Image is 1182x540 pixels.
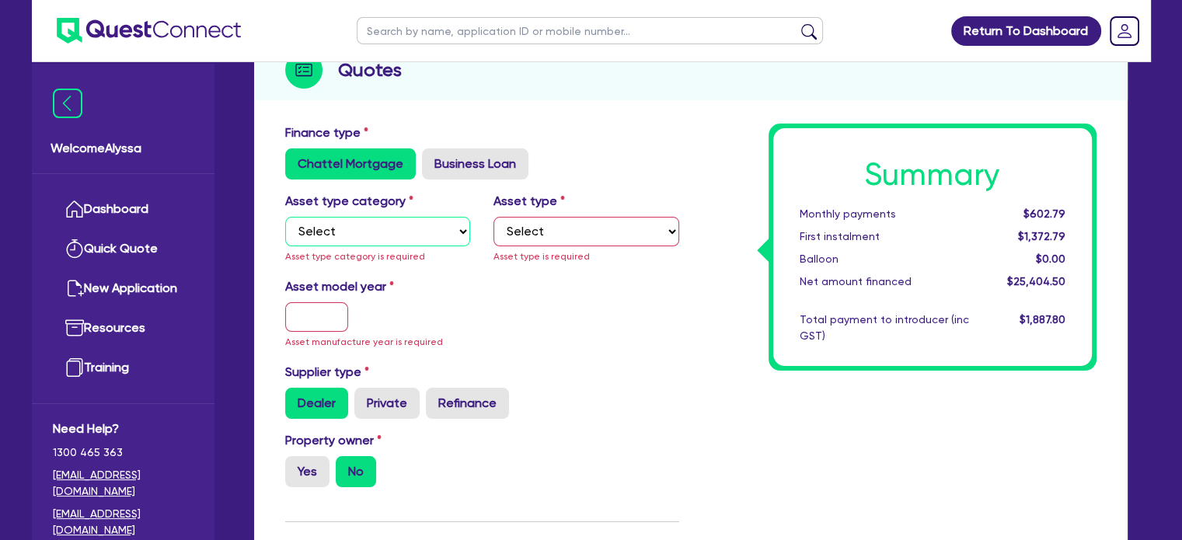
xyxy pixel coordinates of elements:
span: $1,372.79 [1017,230,1065,242]
label: Supplier type [285,363,369,381]
span: Asset type category is required [285,251,425,262]
div: Net amount financed [788,273,981,290]
label: Chattel Mortgage [285,148,416,179]
label: Yes [285,456,329,487]
span: 1300 465 363 [53,444,194,461]
a: New Application [53,269,194,308]
a: [EMAIL_ADDRESS][DOMAIN_NAME] [53,506,194,538]
span: Asset type is required [493,251,590,262]
label: Asset model year [274,277,483,296]
span: $1,887.80 [1019,313,1065,326]
label: Private [354,388,420,419]
img: step-icon [285,51,323,89]
img: training [65,358,84,377]
a: Quick Quote [53,229,194,269]
div: First instalment [788,228,981,245]
img: icon-menu-close [53,89,82,118]
h2: Quotes [338,56,402,84]
span: Welcome Alyssa [51,139,196,158]
div: Monthly payments [788,206,981,222]
span: $602.79 [1023,207,1065,220]
label: Dealer [285,388,348,419]
label: Finance type [285,124,368,142]
label: Business Loan [422,148,528,179]
img: resources [65,319,84,337]
label: Asset type [493,192,565,211]
img: new-application [65,279,84,298]
span: $25,404.50 [1006,275,1065,287]
span: Asset manufacture year is required [285,336,443,347]
a: [EMAIL_ADDRESS][DOMAIN_NAME] [53,467,194,500]
img: quest-connect-logo-blue [57,18,241,44]
a: Resources [53,308,194,348]
input: Search by name, application ID or mobile number... [357,17,823,44]
a: Dropdown toggle [1104,11,1145,51]
label: Asset type category [285,192,413,211]
label: Property owner [285,431,382,450]
span: Need Help? [53,420,194,438]
label: Refinance [426,388,509,419]
span: $0.00 [1035,253,1065,265]
a: Return To Dashboard [951,16,1101,46]
div: Total payment to introducer (inc GST) [788,312,981,344]
a: Dashboard [53,190,194,229]
label: No [336,456,376,487]
a: Training [53,348,194,388]
h1: Summary [800,156,1065,193]
div: Balloon [788,251,981,267]
img: quick-quote [65,239,84,258]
